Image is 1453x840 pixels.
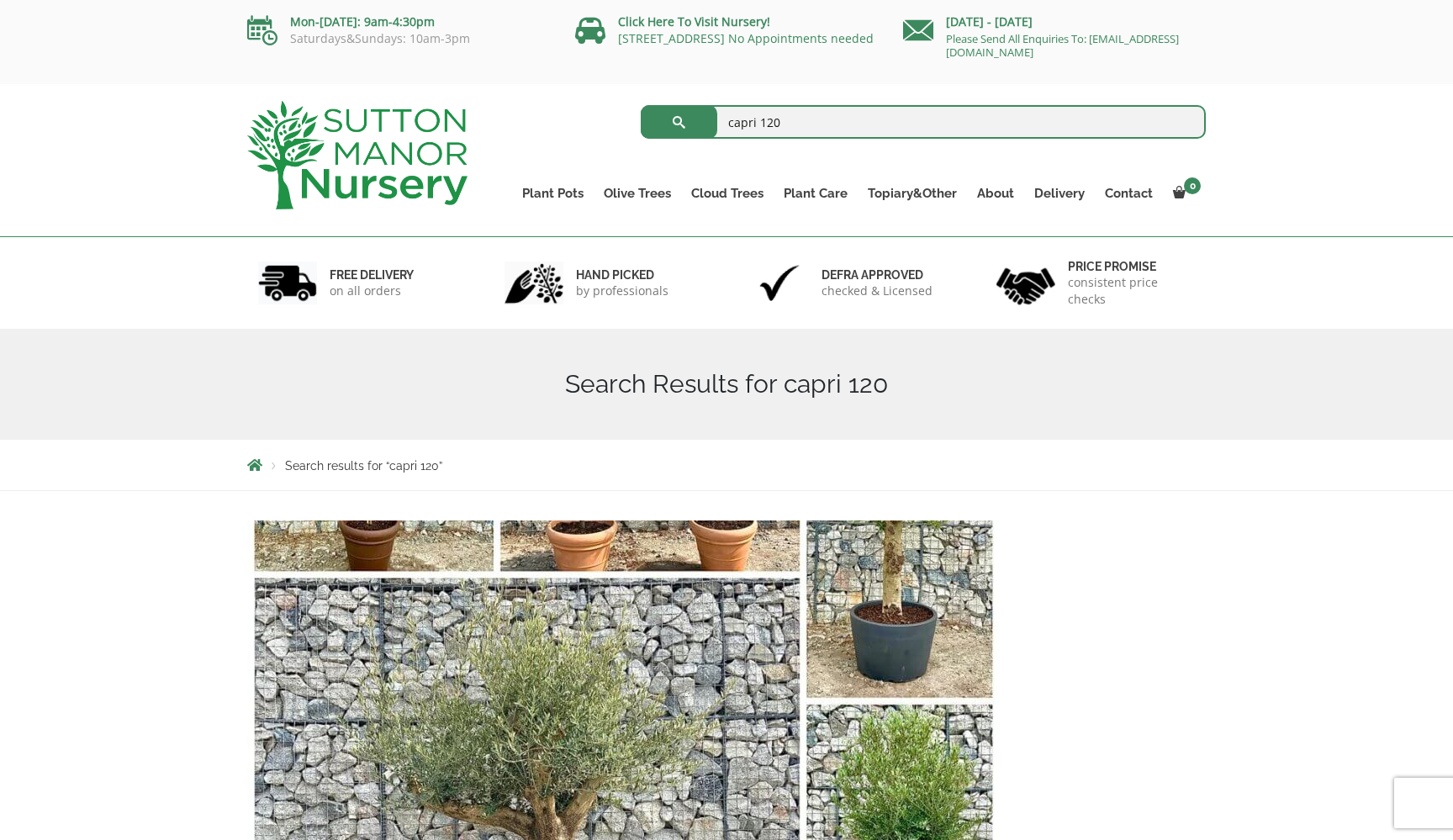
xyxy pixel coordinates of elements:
img: 1.jpg [258,262,317,304]
a: Plant Care [774,182,858,205]
nav: Breadcrumbs [247,458,1206,472]
h6: hand picked [576,267,668,283]
h6: Defra approved [822,267,933,283]
img: 4.jpg [996,257,1055,309]
p: Saturdays&Sundays: 10am-3pm [247,32,550,45]
span: Search results for “capri 120” [285,459,442,473]
input: Search... [641,105,1207,139]
a: Olive Trees [594,182,681,205]
a: Please Send All Enquiries To: [EMAIL_ADDRESS][DOMAIN_NAME] [946,31,1179,60]
a: Delivery [1024,182,1095,205]
a: [STREET_ADDRESS] No Appointments needed [618,30,874,46]
a: Cloud Trees [681,182,774,205]
p: Mon-[DATE]: 9am-4:30pm [247,12,550,32]
a: Click Here To Visit Nursery! [618,13,770,29]
a: The Potted Trees [247,692,1000,708]
a: Plant Pots [512,182,594,205]
p: by professionals [576,283,668,299]
p: checked & Licensed [822,283,933,299]
a: 0 [1163,182,1206,205]
img: 2.jpg [505,262,563,304]
a: Contact [1095,182,1163,205]
h6: Price promise [1068,259,1196,274]
h6: FREE DELIVERY [330,267,414,283]
img: logo [247,101,468,209]
a: About [967,182,1024,205]
p: on all orders [330,283,414,299]
h1: Search Results for capri 120 [247,369,1206,399]
a: Topiary&Other [858,182,967,205]
p: [DATE] - [DATE] [903,12,1206,32]
img: 3.jpg [750,262,809,304]
p: consistent price checks [1068,274,1196,308]
span: 0 [1184,177,1201,194]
